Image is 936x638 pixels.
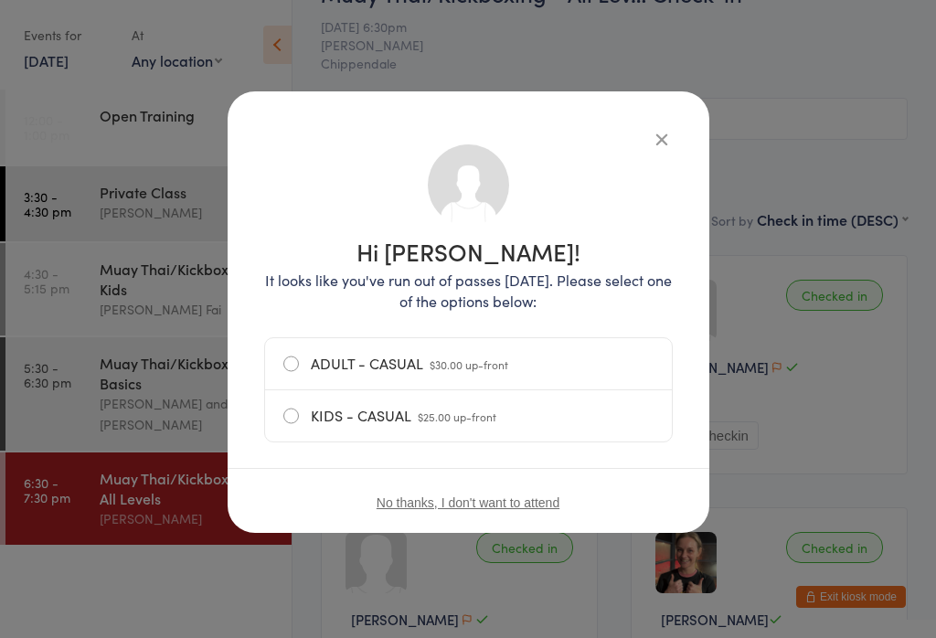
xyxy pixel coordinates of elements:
[418,409,496,424] span: $25.00 up-front
[283,338,654,389] label: ADULT - CASUAL
[264,239,673,263] h1: Hi [PERSON_NAME]!
[264,270,673,312] p: It looks like you've run out of passes [DATE]. Please select one of the options below:
[426,143,511,228] img: no_photo.png
[377,495,559,510] button: No thanks, I don't want to attend
[430,356,508,372] span: $30.00 up-front
[283,390,654,441] label: KIDS - CASUAL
